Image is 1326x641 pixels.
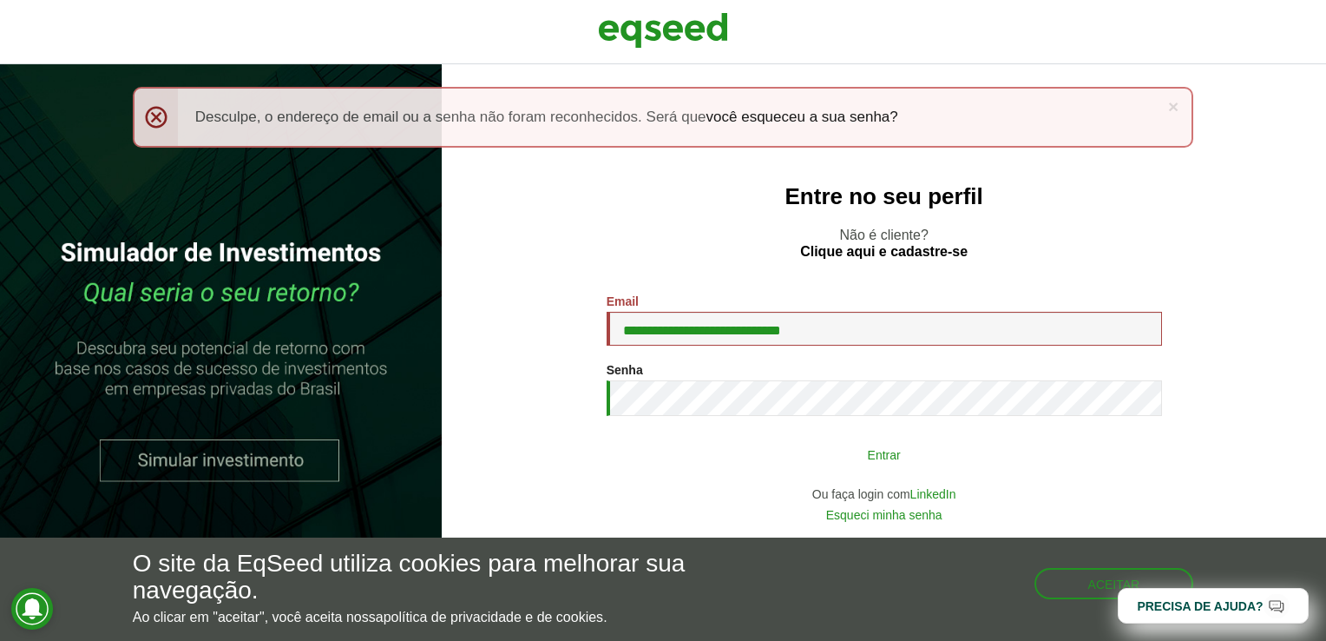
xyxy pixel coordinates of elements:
h2: Entre no seu perfil [476,184,1291,209]
a: × [1168,97,1178,116]
a: Clique aqui e cadastre-se [800,245,968,259]
label: Senha [607,364,643,376]
div: Desculpe, o endereço de email ou a senha não foram reconhecidos. Será que [133,87,1193,148]
p: Não é cliente? [476,227,1291,260]
h5: O site da EqSeed utiliza cookies para melhorar sua navegação. [133,551,769,605]
button: Entrar [659,438,1110,471]
a: Esqueci minha senha [826,509,942,521]
button: Aceitar [1034,568,1194,599]
a: política de privacidade e de cookies [384,611,604,624]
div: Ou faça login com [607,488,1162,500]
p: Ao clicar em "aceitar", você aceita nossa . [133,609,769,625]
a: você esqueceu a sua senha? [706,109,898,124]
a: LinkedIn [910,488,956,500]
label: Email [607,295,639,307]
img: EqSeed Logo [598,9,728,52]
